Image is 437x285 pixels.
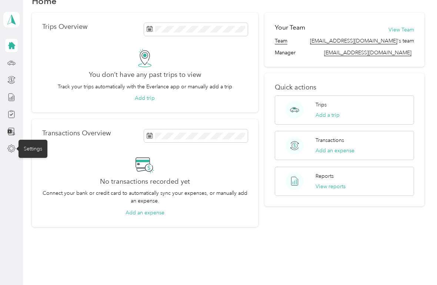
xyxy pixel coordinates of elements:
[126,209,164,217] button: Add an expense
[316,111,340,119] button: Add a trip
[275,84,414,91] p: Quick actions
[100,178,190,186] h2: No transactions recorded yet
[42,189,248,205] p: Connect your bank or credit card to automatically sync your expenses, or manually add an expense.
[135,94,155,102] button: Add trip
[316,101,327,109] p: Trips
[58,83,232,91] p: Track your trips automatically with the Everlance app or manually add a trip
[316,136,344,144] p: Transactions
[42,23,87,31] p: Trips Overview
[89,71,201,79] h2: You don’t have any past trips to view
[275,49,296,57] span: Manager
[388,26,414,34] button: View Team
[316,147,354,155] button: Add an expense
[316,183,346,190] button: View reports
[42,129,111,137] p: Transactions Overview
[396,244,437,285] iframe: Everlance-gr Chat Button Frame
[19,140,47,158] div: Settings
[275,23,305,32] h2: Your Team
[310,37,414,45] span: 's team
[316,172,334,180] p: Reports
